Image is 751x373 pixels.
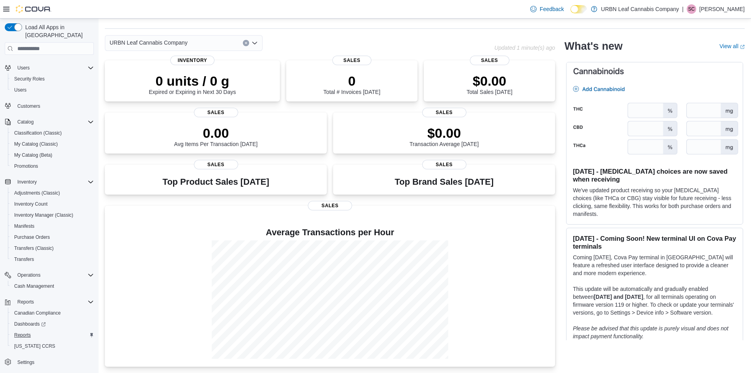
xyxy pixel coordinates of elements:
button: Adjustments (Classic) [8,187,97,199]
span: Operations [14,270,94,280]
a: My Catalog (Beta) [11,150,56,160]
span: Reports [14,332,31,338]
button: Open list of options [252,40,258,46]
div: Total Sales [DATE] [466,73,512,95]
span: Feedback [540,5,564,13]
span: Sales [194,108,238,117]
span: Transfers [14,256,34,262]
p: 0 [323,73,380,89]
span: Purchase Orders [11,232,94,242]
span: Settings [17,359,34,366]
button: Reports [8,330,97,341]
button: Users [14,63,33,73]
div: Transaction Average [DATE] [410,125,479,147]
a: Promotions [11,161,41,171]
span: Customers [17,103,40,109]
h2: What's new [565,40,622,52]
a: Transfers (Classic) [11,244,57,253]
button: Inventory [14,177,40,187]
button: Reports [14,297,37,307]
span: Users [14,63,94,73]
h3: Top Brand Sales [DATE] [395,177,494,187]
span: Canadian Compliance [14,310,61,316]
a: Customers [14,101,43,111]
span: Settings [14,357,94,367]
em: Please be advised that this update is purely visual and does not impact payment functionality. [573,325,729,339]
p: [PERSON_NAME] [699,4,745,14]
p: Coming [DATE], Cova Pay terminal in [GEOGRAPHIC_DATA] will feature a refreshed user interface des... [573,253,736,277]
p: We've updated product receiving so your [MEDICAL_DATA] choices (like THCa or CBG) stay visible fo... [573,186,736,218]
span: SC [688,4,695,14]
button: My Catalog (Beta) [8,150,97,161]
p: This update will be automatically and gradually enabled between , for all terminals operating on ... [573,285,736,317]
span: My Catalog (Beta) [14,152,52,158]
span: Reports [17,299,34,305]
span: Manifests [11,221,94,231]
p: 0 units / 0 g [149,73,236,89]
div: Expired or Expiring in Next 30 Days [149,73,236,95]
button: Manifests [8,221,97,232]
button: Operations [14,270,44,280]
button: Inventory [2,176,97,187]
span: Promotions [14,163,38,169]
a: View allExternal link [719,43,745,49]
button: Canadian Compliance [8,307,97,319]
span: Customers [14,101,94,111]
span: Inventory [170,56,214,65]
button: Promotions [8,161,97,172]
button: Cash Management [8,281,97,292]
span: Inventory Manager (Classic) [14,212,73,218]
h3: [DATE] - Coming Soon! New terminal UI on Cova Pay terminals [573,234,736,250]
button: Purchase Orders [8,232,97,243]
span: Manifests [14,223,34,229]
span: Inventory Count [11,199,94,209]
span: Transfers [11,255,94,264]
span: Transfers (Classic) [14,245,54,251]
a: Inventory Count [11,199,51,209]
h3: Top Product Sales [DATE] [162,177,269,187]
button: [US_STATE] CCRS [8,341,97,352]
span: Security Roles [11,74,94,84]
h4: Average Transactions per Hour [111,228,549,237]
span: Adjustments (Classic) [11,188,94,198]
a: Reports [11,330,34,340]
a: Adjustments (Classic) [11,188,63,198]
span: URBN Leaf Cannabis Company [110,38,188,47]
img: Cova [16,5,51,13]
a: Cash Management [11,281,57,291]
a: Canadian Compliance [11,308,64,318]
span: Reports [11,330,94,340]
span: Catalog [14,117,94,127]
p: | [682,4,684,14]
a: Manifests [11,221,37,231]
span: [US_STATE] CCRS [14,343,55,349]
span: Inventory [14,177,94,187]
strong: [DATE] and [DATE] [594,294,643,300]
button: Catalog [14,117,37,127]
p: $0.00 [410,125,479,141]
span: Users [14,87,26,93]
button: Users [8,84,97,96]
span: Dashboards [14,321,46,327]
span: Cash Management [11,281,94,291]
div: Shawn Coldwell [687,4,696,14]
span: Adjustments (Classic) [14,190,60,196]
a: Settings [14,358,37,367]
span: Catalog [17,119,34,125]
span: Purchase Orders [14,234,50,240]
a: My Catalog (Classic) [11,139,61,149]
button: Clear input [243,40,249,46]
h3: [DATE] - [MEDICAL_DATA] choices are now saved when receiving [573,167,736,183]
button: Inventory Manager (Classic) [8,210,97,221]
span: My Catalog (Beta) [11,150,94,160]
span: Sales [470,56,509,65]
span: Reports [14,297,94,307]
span: Users [11,85,94,95]
span: Promotions [11,161,94,171]
div: Avg Items Per Transaction [DATE] [174,125,258,147]
span: Users [17,65,30,71]
button: Security Roles [8,73,97,84]
p: $0.00 [466,73,512,89]
button: Transfers (Classic) [8,243,97,254]
button: Transfers [8,254,97,265]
